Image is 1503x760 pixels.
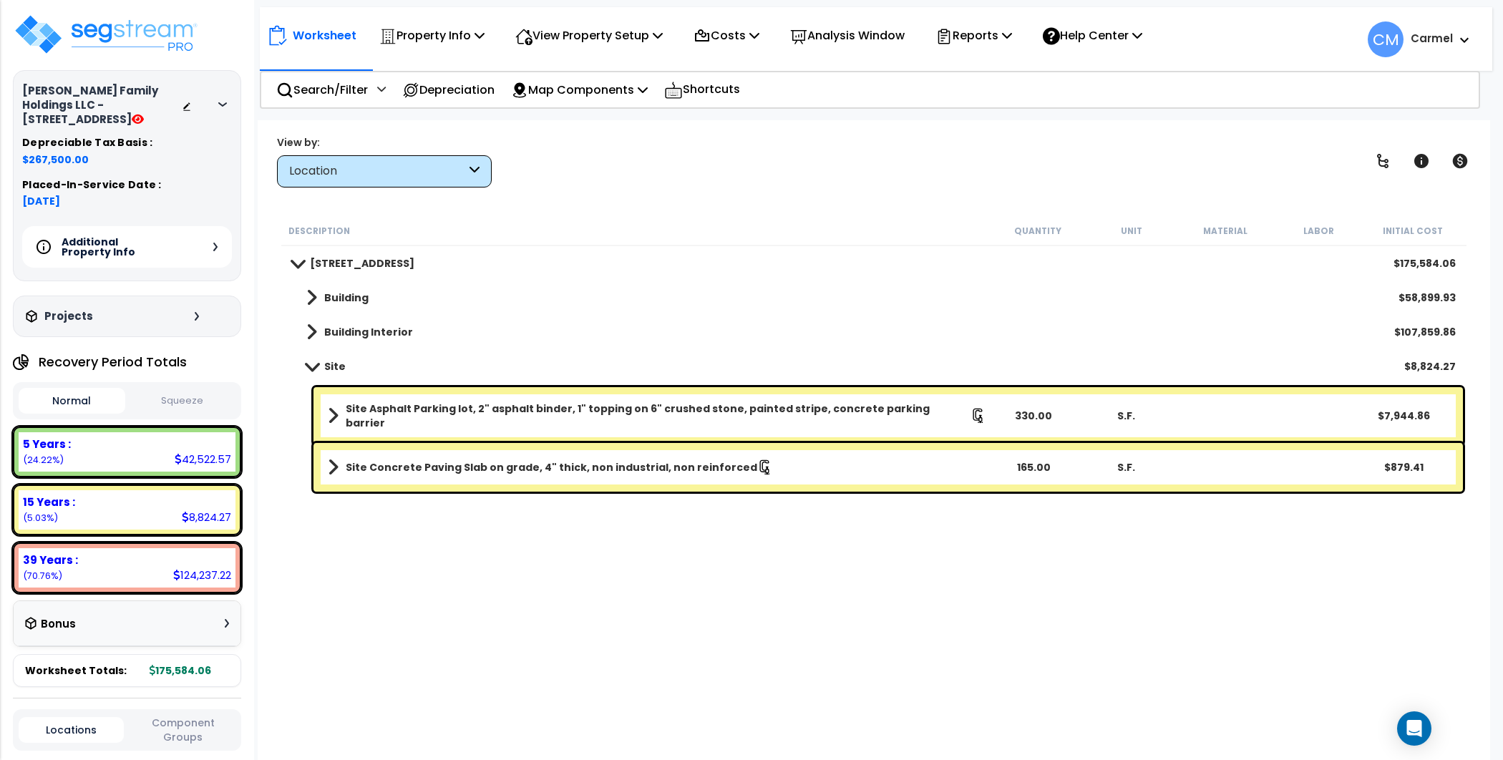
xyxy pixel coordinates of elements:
p: Costs [694,26,759,45]
b: [STREET_ADDRESS] [310,256,414,271]
button: Component Groups [131,715,235,745]
p: Search/Filter [276,80,368,99]
div: 330.00 [989,409,1079,423]
span: Worksheet Totals: [25,663,127,678]
h5: Additional Property Info [62,237,162,257]
div: 165.00 [989,460,1079,474]
b: Building Interior [324,325,413,339]
p: Analysis Window [790,26,905,45]
h4: Recovery Period Totals [39,355,187,369]
b: 5 Years : [23,437,71,452]
div: 8,824.27 [182,510,231,525]
b: Site Asphalt Parking lot, 2" asphalt binder, 1" topping on 6" crushed stone, painted stripe, conc... [346,401,971,430]
div: Location [289,163,466,180]
b: 15 Years : [23,495,75,510]
b: 175,584.06 [150,663,211,678]
div: $107,859.86 [1394,325,1456,339]
div: Open Intercom Messenger [1397,711,1431,746]
p: Depreciation [402,80,495,99]
small: Unit [1121,225,1142,237]
b: Building [324,291,369,305]
button: Locations [19,717,124,743]
div: $8,824.27 [1404,359,1456,374]
span: [DATE] [22,194,232,208]
div: $879.41 [1359,460,1449,474]
h3: [PERSON_NAME] Family Holdings LLC - [STREET_ADDRESS] [22,84,182,127]
h3: Projects [44,309,93,323]
div: 124,237.22 [173,567,231,583]
h5: Placed-In-Service Date : [22,180,232,190]
b: 39 Years : [23,552,78,567]
p: Property Info [379,26,485,45]
b: Site Concrete Paving Slab on grade, 4" thick, non industrial, non reinforced [346,460,757,474]
small: Material [1203,225,1247,237]
div: $58,899.93 [1399,291,1456,305]
div: Shortcuts [656,72,748,107]
small: Description [288,225,350,237]
p: View Property Setup [515,26,663,45]
p: Shortcuts [664,79,740,100]
div: $175,584.06 [1393,256,1456,271]
h3: Bonus [41,618,76,630]
p: Map Components [511,80,648,99]
div: $7,944.86 [1359,409,1449,423]
button: Normal [19,388,125,414]
b: Site [324,359,346,374]
div: S.F. [1081,460,1171,474]
h5: Depreciable Tax Basis : [22,137,232,148]
small: Labor [1303,225,1334,237]
button: Squeeze [129,389,235,414]
p: Worksheet [293,26,356,45]
div: Depreciation [394,73,502,107]
span: $267,500.00 [22,152,232,167]
div: S.F. [1081,409,1171,423]
small: Initial Cost [1383,225,1443,237]
small: Quantity [1014,225,1061,237]
small: (24.22%) [23,454,64,466]
p: Help Center [1043,26,1142,45]
small: (5.03%) [23,512,58,524]
b: Carmel [1411,31,1453,46]
small: (70.76%) [23,570,62,582]
div: 42,522.57 [175,452,231,467]
a: Assembly Title [328,457,986,477]
a: Assembly Title [328,401,986,430]
div: View by: [277,135,492,150]
span: CM [1368,21,1404,57]
img: logo_pro_r.png [13,13,199,56]
p: Reports [935,26,1012,45]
